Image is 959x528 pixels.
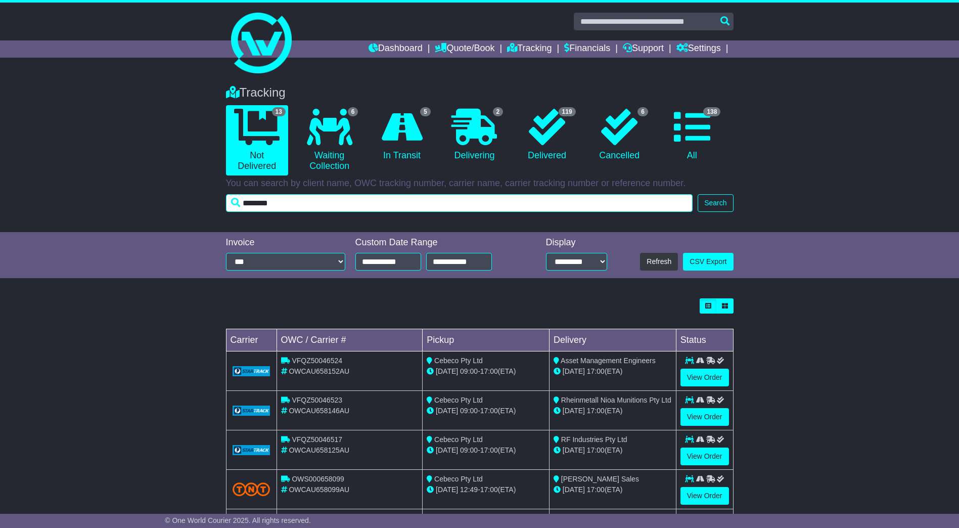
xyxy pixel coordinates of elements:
a: CSV Export [683,253,733,271]
span: 2 [493,107,504,116]
span: VFQZ50046517 [292,435,342,444]
a: 138 All [661,105,723,165]
span: 09:00 [460,446,478,454]
button: Refresh [640,253,678,271]
div: (ETA) [554,406,672,416]
div: - (ETA) [427,445,545,456]
span: 17:00 [480,486,498,494]
a: 6 Waiting Collection [298,105,360,175]
div: (ETA) [554,445,672,456]
div: - (ETA) [427,485,545,495]
div: (ETA) [554,485,672,495]
span: OWCAU658099AU [289,486,349,494]
a: Support [623,40,664,58]
span: VFQZ50046524 [292,357,342,365]
a: 2 Delivering [443,105,506,165]
span: [DATE] [436,446,458,454]
a: View Order [680,448,729,465]
span: VFQZ50046523 [292,396,342,404]
a: View Order [680,487,729,505]
span: OWS000658099 [292,475,344,483]
span: RF Industries Pty Ltd [561,435,627,444]
td: OWC / Carrier # [277,329,423,351]
p: You can search by client name, OWC tracking number, carrier name, carrier tracking number or refe... [226,178,734,189]
a: View Order [680,369,729,386]
a: Tracking [507,40,552,58]
img: GetCarrierServiceLogo [233,366,270,376]
button: Search [698,194,733,212]
span: Cebeco Pty Ltd [434,357,483,365]
span: Rheinmetall Nioa Munitions Pty Ltd [561,396,671,404]
span: 6 [637,107,648,116]
a: Settings [676,40,721,58]
td: Pickup [423,329,550,351]
span: Cebeco Pty Ltd [434,396,483,404]
span: 12:49 [460,486,478,494]
span: 17:00 [587,407,605,415]
span: 119 [559,107,576,116]
span: [DATE] [563,367,585,375]
div: Tracking [221,85,739,100]
img: GetCarrierServiceLogo [233,406,270,416]
a: Financials [564,40,610,58]
a: 119 Delivered [516,105,578,165]
a: 5 In Transit [371,105,433,165]
span: [DATE] [563,407,585,415]
span: OWCAU658125AU [289,446,349,454]
span: 09:00 [460,367,478,375]
span: OWCAU658146AU [289,407,349,415]
span: [DATE] [563,486,585,494]
a: 6 Cancelled [588,105,651,165]
span: 5 [420,107,431,116]
img: GetCarrierServiceLogo [233,445,270,455]
span: 17:00 [480,407,498,415]
a: 13 Not Delivered [226,105,288,175]
span: 09:00 [460,407,478,415]
td: Carrier [226,329,277,351]
td: Status [676,329,733,351]
div: - (ETA) [427,406,545,416]
div: (ETA) [554,366,672,377]
span: [DATE] [563,446,585,454]
span: [DATE] [436,486,458,494]
span: Cebeco Pty Ltd [434,435,483,444]
span: [DATE] [436,407,458,415]
a: View Order [680,408,729,426]
div: Invoice [226,237,345,248]
a: Quote/Book [435,40,494,58]
span: 17:00 [587,446,605,454]
td: Delivery [549,329,676,351]
span: 138 [703,107,720,116]
span: OWCAU658152AU [289,367,349,375]
div: Custom Date Range [355,237,518,248]
span: [PERSON_NAME] Sales [561,475,639,483]
span: 13 [272,107,286,116]
span: 17:00 [480,367,498,375]
span: 17:00 [587,367,605,375]
span: 6 [348,107,358,116]
span: 17:00 [587,486,605,494]
span: © One World Courier 2025. All rights reserved. [165,516,311,524]
span: 17:00 [480,446,498,454]
span: Asset Management Engineers [561,357,656,365]
span: [DATE] [436,367,458,375]
a: Dashboard [369,40,423,58]
div: Display [546,237,607,248]
div: - (ETA) [427,366,545,377]
img: TNT_Domestic.png [233,482,270,496]
span: Cebeco Pty Ltd [434,475,483,483]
